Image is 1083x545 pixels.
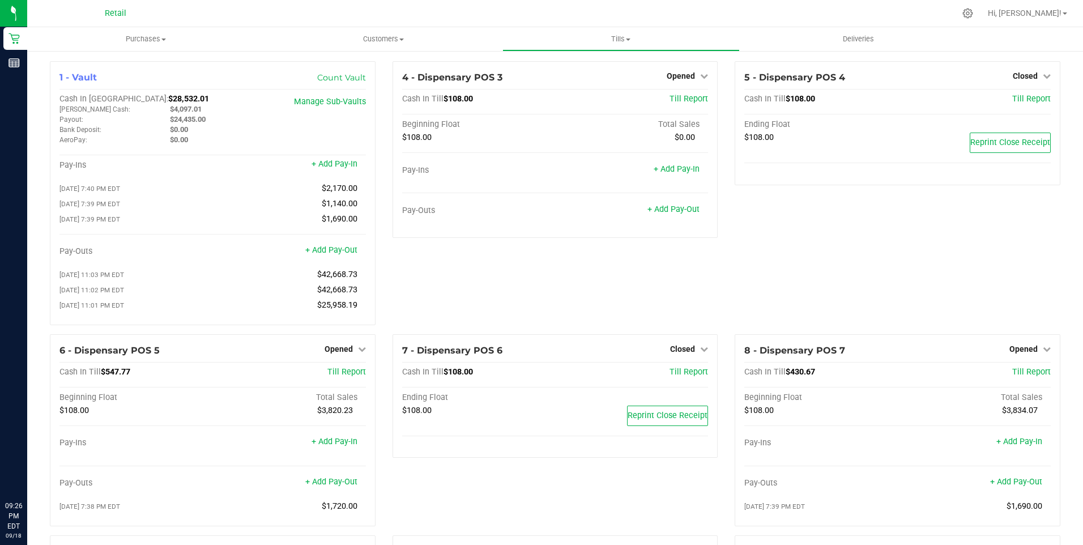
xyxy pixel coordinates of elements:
[312,437,357,446] a: + Add Pay-In
[59,105,130,113] span: [PERSON_NAME] Cash:
[786,367,815,377] span: $430.67
[168,94,209,104] span: $28,532.01
[59,94,168,104] span: Cash In [GEOGRAPHIC_DATA]:
[675,133,695,142] span: $0.00
[740,27,977,51] a: Deliveries
[170,105,202,113] span: $4,097.01
[744,367,786,377] span: Cash In Till
[317,73,366,83] a: Count Vault
[1012,367,1051,377] a: Till Report
[59,116,83,124] span: Payout:
[322,214,357,224] span: $1,690.00
[402,133,432,142] span: $108.00
[744,393,897,403] div: Beginning Float
[828,34,889,44] span: Deliveries
[59,136,87,144] span: AeroPay:
[305,477,357,487] a: + Add Pay-Out
[265,27,502,51] a: Customers
[988,8,1061,18] span: Hi, [PERSON_NAME]!
[170,125,188,134] span: $0.00
[59,215,120,223] span: [DATE] 7:39 PM EDT
[59,286,124,294] span: [DATE] 11:02 PM EDT
[59,345,160,356] span: 6 - Dispensary POS 5
[670,367,708,377] a: Till Report
[59,301,124,309] span: [DATE] 11:01 PM EDT
[59,160,212,171] div: Pay-Ins
[744,133,774,142] span: $108.00
[317,406,353,415] span: $3,820.23
[402,165,555,176] div: Pay-Ins
[312,159,357,169] a: + Add Pay-In
[59,438,212,448] div: Pay-Ins
[654,164,700,174] a: + Add Pay-In
[402,94,444,104] span: Cash In Till
[744,345,845,356] span: 8 - Dispensary POS 7
[502,27,740,51] a: Tills
[1013,71,1038,80] span: Closed
[898,393,1051,403] div: Total Sales
[59,126,101,134] span: Bank Deposit:
[212,393,365,403] div: Total Sales
[170,115,206,124] span: $24,435.00
[744,94,786,104] span: Cash In Till
[402,393,555,403] div: Ending Float
[322,501,357,511] span: $1,720.00
[170,135,188,144] span: $0.00
[670,344,695,354] span: Closed
[1012,94,1051,104] a: Till Report
[1009,344,1038,354] span: Opened
[317,285,357,295] span: $42,668.73
[402,345,502,356] span: 7 - Dispensary POS 6
[11,454,45,488] iframe: Resource center
[5,531,22,540] p: 09/18
[27,34,265,44] span: Purchases
[322,199,357,208] span: $1,140.00
[961,8,975,19] div: Manage settings
[59,478,212,488] div: Pay-Outs
[970,138,1050,147] span: Reprint Close Receipt
[59,72,97,83] span: 1 - Vault
[667,71,695,80] span: Opened
[322,184,357,193] span: $2,170.00
[59,200,120,208] span: [DATE] 7:39 PM EDT
[317,300,357,310] span: $25,958.19
[990,477,1042,487] a: + Add Pay-Out
[786,94,815,104] span: $108.00
[627,406,708,426] button: Reprint Close Receipt
[996,437,1042,446] a: + Add Pay-In
[327,367,366,377] a: Till Report
[402,367,444,377] span: Cash In Till
[744,478,897,488] div: Pay-Outs
[59,406,89,415] span: $108.00
[101,367,130,377] span: $547.77
[27,27,265,51] a: Purchases
[59,271,124,279] span: [DATE] 11:03 PM EDT
[744,438,897,448] div: Pay-Ins
[744,72,845,83] span: 5 - Dispensary POS 4
[59,185,120,193] span: [DATE] 7:40 PM EDT
[265,34,501,44] span: Customers
[402,120,555,130] div: Beginning Float
[555,120,708,130] div: Total Sales
[1007,501,1042,511] span: $1,690.00
[670,94,708,104] a: Till Report
[444,367,473,377] span: $108.00
[5,501,22,531] p: 09:26 PM EDT
[628,411,707,420] span: Reprint Close Receipt
[402,206,555,216] div: Pay-Outs
[105,8,126,18] span: Retail
[503,34,739,44] span: Tills
[402,72,502,83] span: 4 - Dispensary POS 3
[59,393,212,403] div: Beginning Float
[8,57,20,69] inline-svg: Reports
[294,97,366,107] a: Manage Sub-Vaults
[305,245,357,255] a: + Add Pay-Out
[8,33,20,44] inline-svg: Retail
[744,406,774,415] span: $108.00
[744,503,805,510] span: [DATE] 7:39 PM EDT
